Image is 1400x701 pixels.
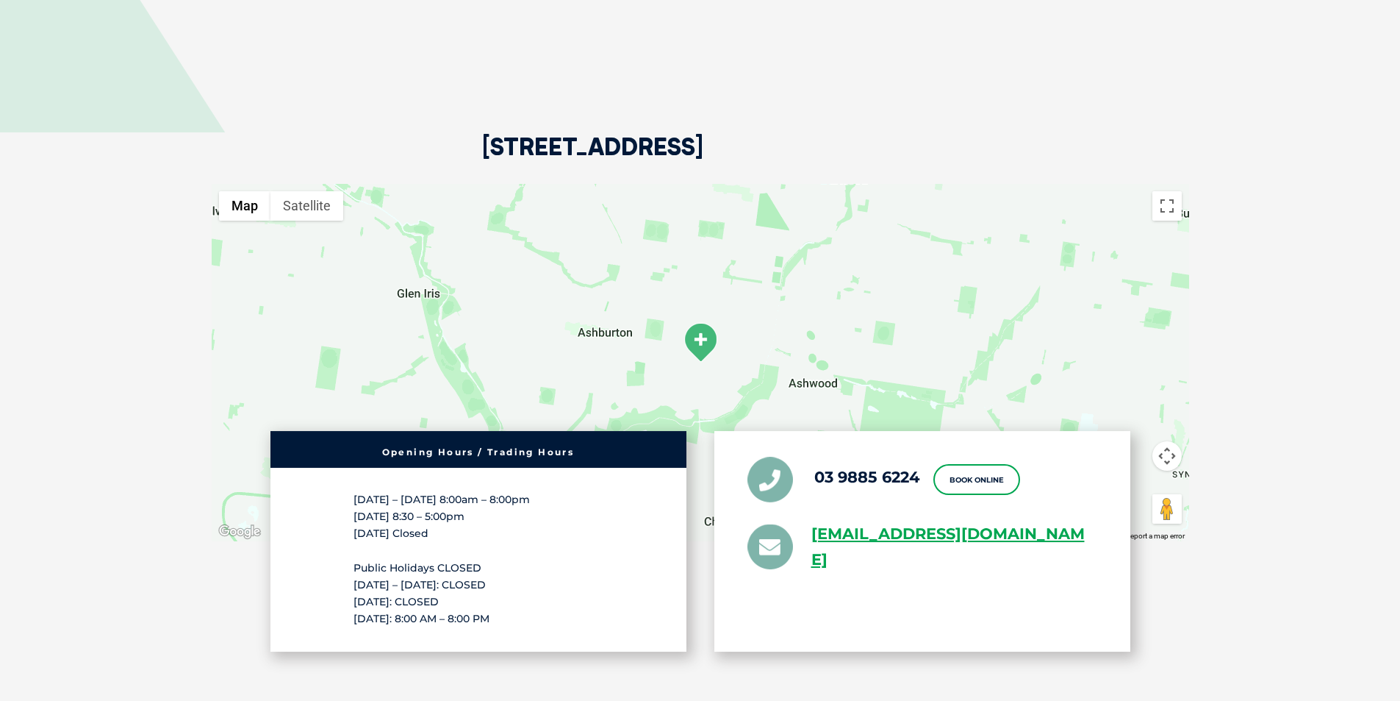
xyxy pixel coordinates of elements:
p: Public Holidays CLOSED [DATE] – [DATE]: CLOSED [DATE]: CLOSED [DATE]: 8:00 AM – 8:00 PM [353,560,603,628]
a: Book Online [933,464,1020,495]
button: Toggle fullscreen view [1152,191,1182,221]
h2: [STREET_ADDRESS] [482,135,703,184]
p: [DATE] – [DATE] 8:00am – 8:00pm [DATE] 8:30 – 5:00pm [DATE] Closed [353,491,603,543]
button: Show satellite imagery [270,191,343,221]
a: [EMAIL_ADDRESS][DOMAIN_NAME] [811,522,1097,573]
a: 03 9885 6224 [814,467,919,485]
h6: Opening Hours / Trading Hours [278,448,679,457]
button: Show street map [219,191,270,221]
button: Search [1371,67,1386,82]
